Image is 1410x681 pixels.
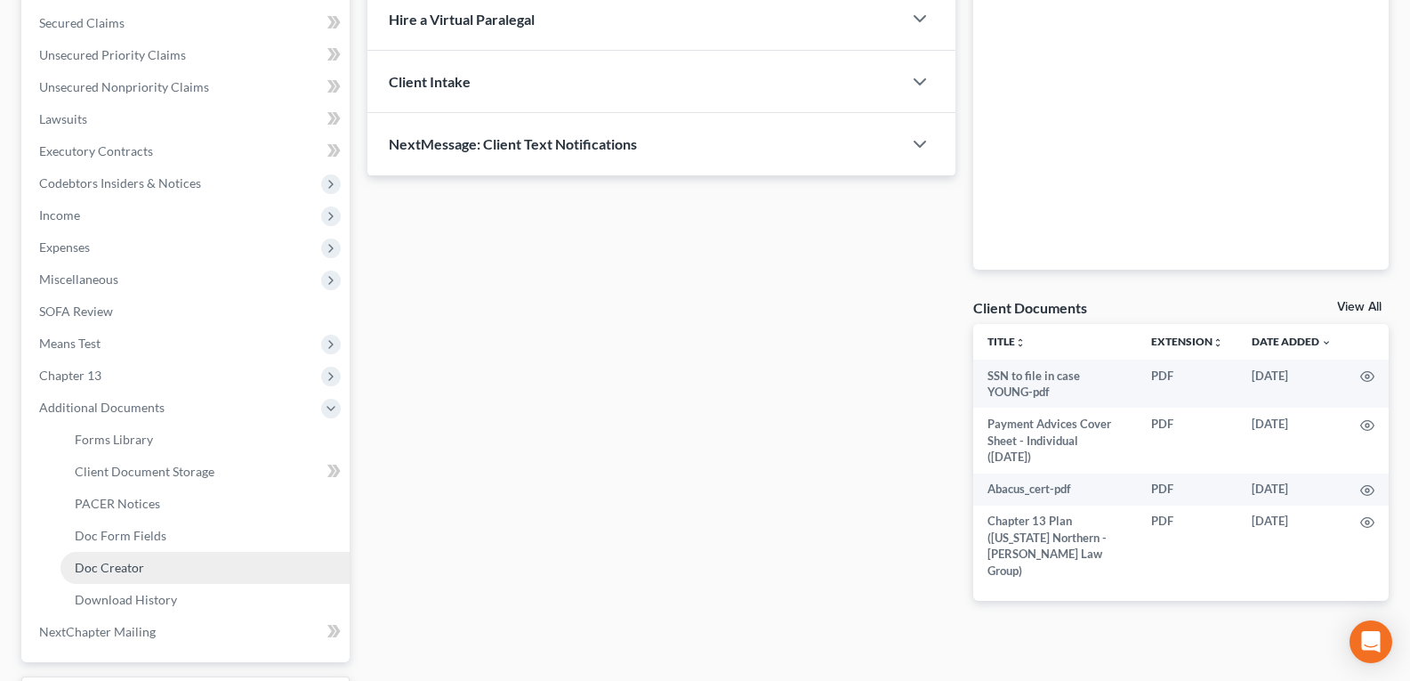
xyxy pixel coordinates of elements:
[973,506,1137,588] td: Chapter 13 Plan ([US_STATE] Northern - [PERSON_NAME] Law Group)
[39,207,80,223] span: Income
[25,39,350,71] a: Unsecured Priority Claims
[1237,474,1346,506] td: [DATE]
[75,560,144,575] span: Doc Creator
[39,79,209,94] span: Unsecured Nonpriority Claims
[25,103,350,135] a: Lawsuits
[1337,301,1382,313] a: View All
[39,15,125,30] span: Secured Claims
[60,552,350,584] a: Doc Creator
[25,71,350,103] a: Unsecured Nonpriority Claims
[1237,408,1346,473] td: [DATE]
[973,474,1137,506] td: Abacus_cert-pdf
[75,432,153,447] span: Forms Library
[39,175,201,191] span: Codebtors Insiders & Notices
[25,296,350,328] a: SOFA Review
[60,520,350,552] a: Doc Form Fields
[25,7,350,39] a: Secured Claims
[39,624,156,639] span: NextChapter Mailing
[1015,337,1026,348] i: unfold_more
[973,298,1087,317] div: Client Documents
[973,408,1137,473] td: Payment Advices Cover Sheet - Individual ([DATE])
[25,616,350,648] a: NextChapter Mailing
[1137,506,1237,588] td: PDF
[1237,360,1346,409] td: [DATE]
[1321,337,1332,348] i: expand_more
[39,368,101,383] span: Chapter 13
[39,111,87,126] span: Lawsuits
[75,592,177,607] span: Download History
[389,135,637,152] span: NextMessage: Client Text Notifications
[1237,506,1346,588] td: [DATE]
[75,464,214,479] span: Client Document Storage
[1137,408,1237,473] td: PDF
[39,336,101,351] span: Means Test
[1213,337,1223,348] i: unfold_more
[39,272,118,287] span: Miscellaneous
[1252,335,1332,348] a: Date Added expand_more
[39,304,113,319] span: SOFA Review
[60,584,350,616] a: Download History
[389,73,471,90] span: Client Intake
[60,424,350,456] a: Forms Library
[389,11,535,28] span: Hire a Virtual Paralegal
[39,143,153,158] span: Executory Contracts
[75,496,160,511] span: PACER Notices
[973,360,1137,409] td: SSN to file in case YOUNG-pdf
[60,488,350,520] a: PACER Notices
[1137,360,1237,409] td: PDF
[1137,474,1237,506] td: PDF
[39,47,186,62] span: Unsecured Priority Claims
[39,400,165,415] span: Additional Documents
[60,456,350,488] a: Client Document Storage
[75,528,166,543] span: Doc Form Fields
[39,239,90,255] span: Expenses
[25,135,350,167] a: Executory Contracts
[1151,335,1223,348] a: Extensionunfold_more
[1350,620,1392,663] div: Open Intercom Messenger
[987,335,1026,348] a: Titleunfold_more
